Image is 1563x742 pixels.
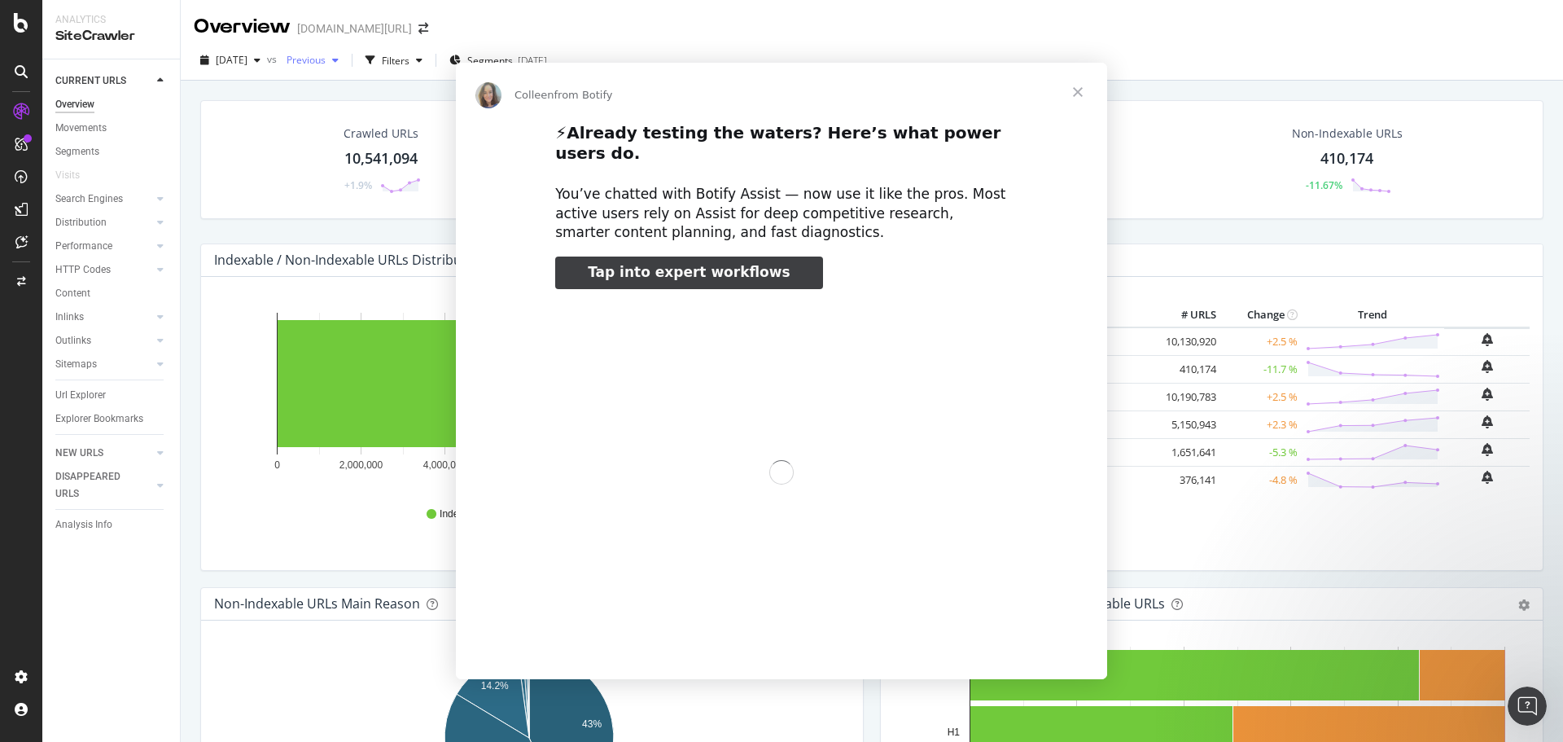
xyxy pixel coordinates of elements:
span: from Botify [554,89,613,101]
img: Profile image for Colleen [475,82,501,108]
span: Colleen [514,89,554,101]
span: Tap into expert workflows [588,264,790,280]
span: Close [1049,63,1107,121]
div: You’ve chatted with Botify Assist — now use it like the pros. Most active users rely on Assist fo... [555,185,1008,243]
h2: ⚡ [555,122,1008,173]
b: Already testing the waters? Here’s what power users do. [555,123,1000,163]
a: Tap into expert workflows [555,257,822,289]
